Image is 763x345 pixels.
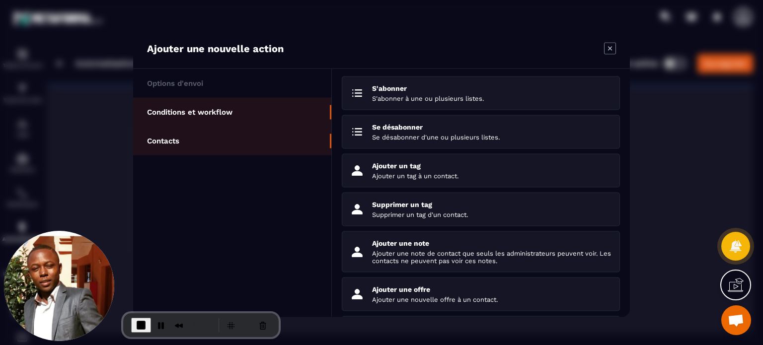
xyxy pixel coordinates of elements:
[372,123,612,131] p: Se désabonner
[372,172,612,179] p: Ajouter un tag à un contact.
[372,285,612,293] p: Ajouter une offre
[372,161,612,169] p: Ajouter un tag
[372,239,612,247] p: Ajouter une note
[372,84,612,92] p: S'abonner
[350,85,365,100] img: subscribe.svg
[350,202,365,216] img: removeATag.svg
[372,295,612,303] p: Ajouter une nouvelle offre à un contact.
[372,94,612,102] p: S'abonner à une ou plusieurs listes.
[350,163,365,178] img: addATag.svg
[147,42,284,54] p: Ajouter une nouvelle action
[721,305,751,335] a: Ouvrir le chat
[350,124,365,139] img: subscribe.svg
[372,133,612,140] p: Se désabonner d'une ou plusieurs listes.
[372,200,612,208] p: Supprimer un tag
[147,78,203,87] p: Options d'envoi
[372,210,612,218] p: Supprimer un tag d'un contact.
[147,136,179,145] p: Contacts
[350,286,365,301] img: addAnOffer.svg
[372,249,612,264] p: Ajouter une note de contact que seuls les administrateurs peuvent voir. Les contacts ne peuvent p...
[147,107,232,116] p: Conditions et workflow
[350,244,365,259] img: addANote.svg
